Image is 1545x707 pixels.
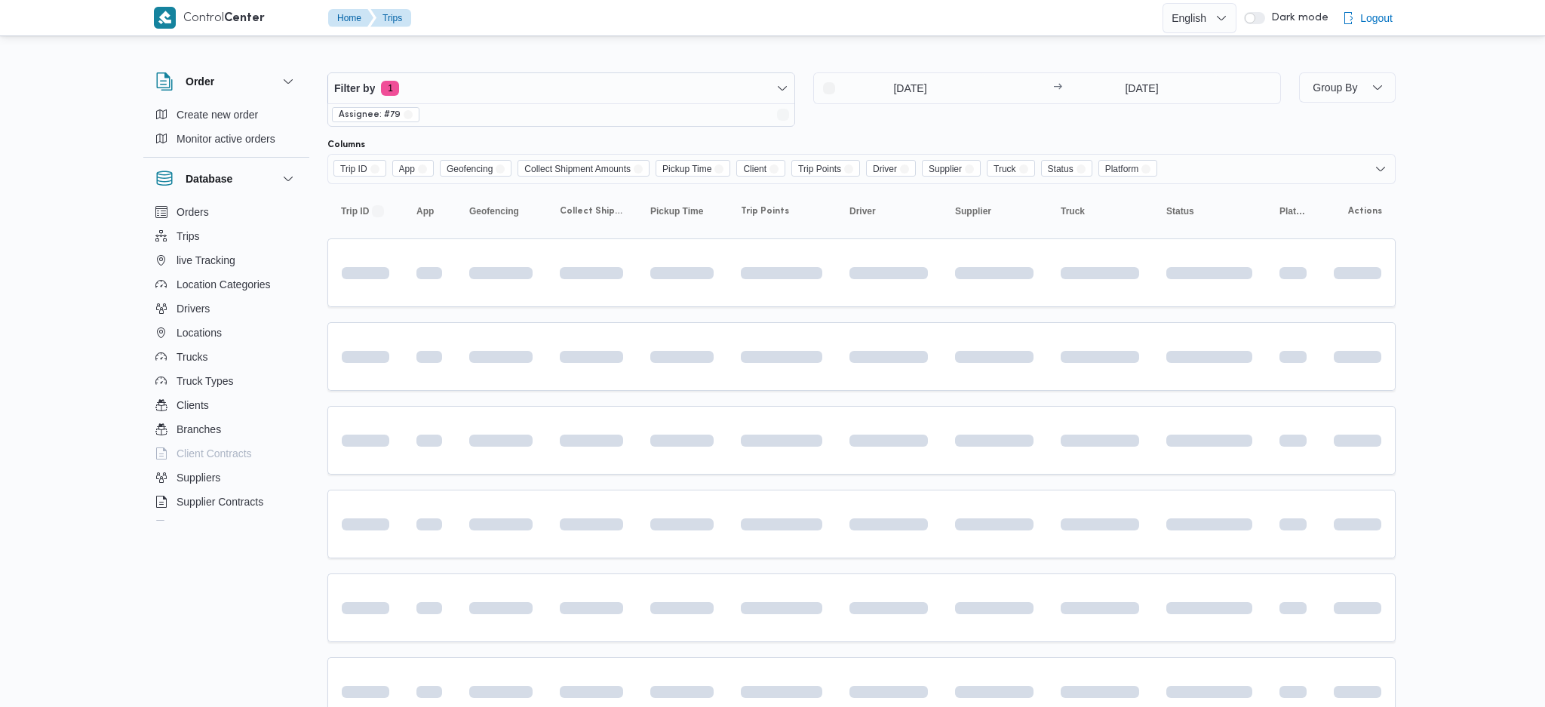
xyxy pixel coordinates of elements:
button: Clients [149,393,303,417]
span: Trip Points [791,160,860,177]
button: Remove Platform from selection in this group [1141,164,1150,174]
button: Drivers [149,297,303,321]
button: Trucks [149,345,303,369]
span: Client [743,161,766,177]
span: Collect Shipment Amounts [560,205,623,217]
span: Create new order [177,106,258,124]
button: Remove Client from selection in this group [769,164,779,174]
button: Suppliers [149,466,303,490]
span: Pickup Time [662,161,711,177]
span: App [392,160,434,177]
button: Remove Driver from selection in this group [900,164,909,174]
span: Clients [177,396,209,414]
button: Truck Types [149,369,303,393]
button: Database [155,170,297,188]
span: Trips [177,227,200,245]
span: Trip ID [340,161,367,177]
span: Driver [849,205,876,217]
h3: Database [186,170,232,188]
button: remove selected entity [404,110,413,119]
span: Trip ID [333,160,386,177]
button: Logout [1336,3,1399,33]
button: Orders [149,200,303,224]
span: Platform [1279,205,1307,217]
span: Supplier Contracts [177,493,263,511]
span: Geofencing [447,161,493,177]
span: App [399,161,415,177]
button: Remove Truck from selection in this group [1019,164,1028,174]
span: Client [736,160,785,177]
button: Remove Collect Shipment Amounts from selection in this group [634,164,643,174]
span: Geofencing [440,160,511,177]
button: Remove [774,106,792,124]
span: Platform [1098,160,1158,177]
span: Group By [1313,81,1357,94]
button: Status [1160,199,1258,223]
button: Remove Supplier from selection in this group [965,164,974,174]
span: Trip ID; Sorted in descending order [341,205,369,217]
svg: Sorted in descending order [372,205,384,217]
button: live Tracking [149,248,303,272]
button: Truck [1055,199,1145,223]
div: → [1053,83,1062,94]
span: Supplier [929,161,962,177]
input: Press the down key to open a popover containing a calendar. [1067,73,1217,103]
span: Trip Points [741,205,789,217]
span: Collect Shipment Amounts [524,161,631,177]
span: Supplier [922,160,981,177]
button: Home [328,9,373,27]
h3: Order [186,72,214,91]
div: Order [143,103,309,157]
span: Collect Shipment Amounts [518,160,650,177]
button: Client Contracts [149,441,303,466]
div: Database [143,200,309,527]
button: Supplier Contracts [149,490,303,514]
span: App [416,205,434,217]
button: Filter by1 active filters [328,73,794,103]
span: Truck [994,161,1016,177]
button: Remove Status from selection in this group [1077,164,1086,174]
label: Columns [327,139,365,151]
button: Remove Trip ID from selection in this group [370,164,379,174]
span: Trip Points [798,161,841,177]
span: Driver [873,161,897,177]
span: Status [1048,161,1074,177]
span: Orders [177,203,209,221]
span: Pickup Time [656,160,730,177]
button: Group By [1299,72,1396,103]
span: Client Contracts [177,444,252,463]
button: Monitor active orders [149,127,303,151]
span: Filter by [334,79,375,97]
button: Remove App from selection in this group [418,164,427,174]
span: Devices [177,517,214,535]
button: Trip IDSorted in descending order [335,199,395,223]
button: Remove Pickup Time from selection in this group [714,164,723,174]
button: Supplier [949,199,1040,223]
button: Driver [843,199,934,223]
span: Drivers [177,300,210,318]
span: Branches [177,420,221,438]
span: Truck Types [177,372,233,390]
span: Truck [987,160,1035,177]
button: Devices [149,514,303,538]
button: Trips [370,9,411,27]
span: Monitor active orders [177,130,275,148]
span: Truck [1061,205,1085,217]
span: Status [1041,160,1092,177]
span: Location Categories [177,275,271,294]
button: Platform [1273,199,1313,223]
button: Location Categories [149,272,303,297]
b: Center [224,13,265,24]
span: Actions [1348,205,1382,217]
span: Assignee: #79 [339,108,401,121]
span: Suppliers [177,469,220,487]
input: Press the down key to open a popover containing a calendar. [814,73,985,103]
span: 1 active filters [381,81,399,96]
span: Pickup Time [650,205,703,217]
span: Locations [177,324,222,342]
button: Branches [149,417,303,441]
span: Geofencing [469,205,519,217]
img: X8yXhbKr1z7QwAAAABJRU5ErkJggg== [154,7,176,29]
span: Supplier [955,205,991,217]
span: Status [1166,205,1194,217]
